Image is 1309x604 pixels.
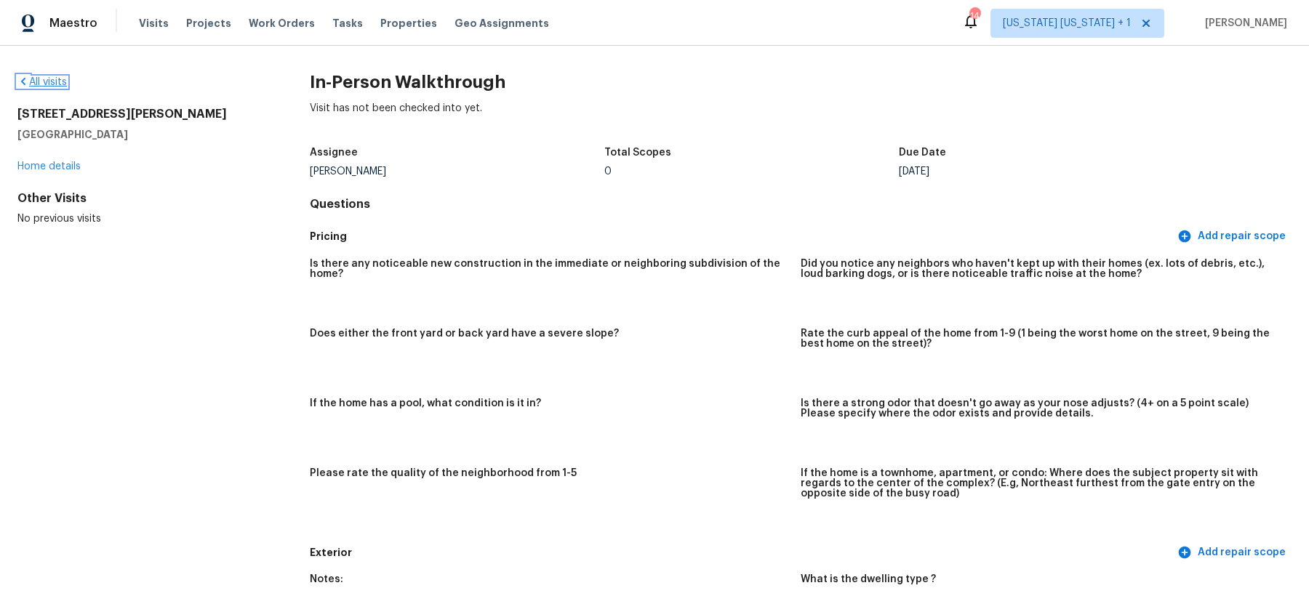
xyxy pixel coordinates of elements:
h5: Pricing [310,229,1174,244]
span: Add repair scope [1180,544,1286,562]
a: Home details [17,161,81,172]
div: Visit has not been checked into yet. [310,101,1292,139]
span: [PERSON_NAME] [1199,16,1287,31]
h5: Due Date [899,148,946,158]
div: 14 [969,9,980,23]
button: Add repair scope [1174,539,1292,566]
h5: Rate the curb appeal of the home from 1-9 (1 being the worst home on the street, 9 being the best... [801,329,1280,349]
span: Maestro [49,16,97,31]
button: Add repair scope [1174,223,1292,250]
h5: What is the dwelling type ? [801,574,936,584]
h5: Assignee [310,148,358,158]
h5: Does either the front yard or back yard have a severe slope? [310,329,619,339]
span: Work Orders [249,16,315,31]
div: [PERSON_NAME] [310,166,604,177]
h4: Questions [310,197,1292,212]
span: Tasks [332,18,363,28]
span: Geo Assignments [455,16,549,31]
h5: [GEOGRAPHIC_DATA] [17,127,263,142]
div: 0 [604,166,899,177]
div: Other Visits [17,191,263,206]
h5: If the home has a pool, what condition is it in? [310,398,541,408]
h5: Did you notice any neighbors who haven't kept up with their homes (ex. lots of debris, etc.), lou... [801,259,1280,279]
h5: Total Scopes [604,148,671,158]
span: Visits [139,16,169,31]
span: [US_STATE] [US_STATE] + 1 [1003,16,1131,31]
h2: [STREET_ADDRESS][PERSON_NAME] [17,107,263,121]
span: No previous visits [17,214,101,224]
h5: Please rate the quality of the neighborhood from 1-5 [310,468,577,478]
span: Properties [380,16,437,31]
h5: Is there a strong odor that doesn't go away as your nose adjusts? (4+ on a 5 point scale) Please ... [801,398,1280,419]
h2: In-Person Walkthrough [310,75,1292,89]
a: All visits [17,77,67,87]
h5: Notes: [310,574,343,584]
h5: Exterior [310,545,1174,560]
div: [DATE] [899,166,1193,177]
h5: Is there any noticeable new construction in the immediate or neighboring subdivision of the home? [310,259,789,279]
span: Add repair scope [1180,227,1286,246]
span: Projects [186,16,231,31]
h5: If the home is a townhome, apartment, or condo: Where does the subject property sit with regards ... [801,468,1280,499]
